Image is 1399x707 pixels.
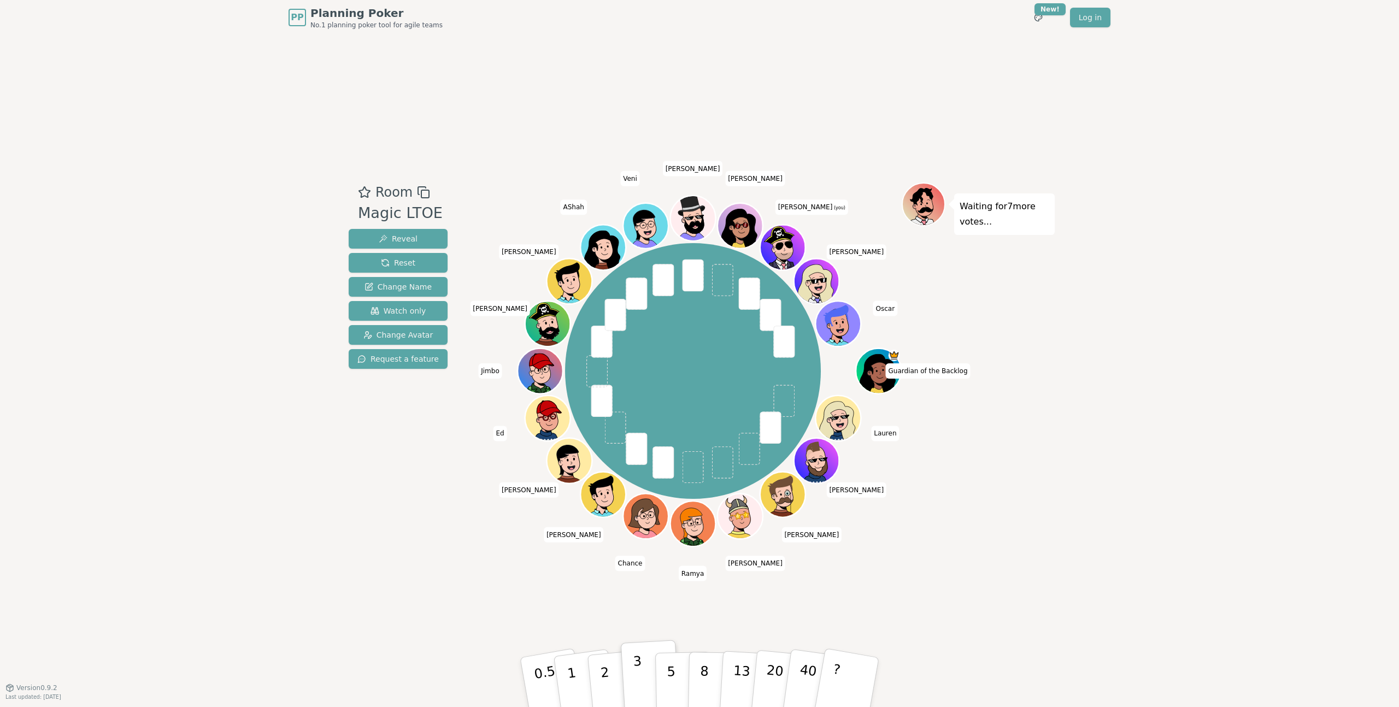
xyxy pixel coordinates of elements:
button: Watch only [349,301,448,321]
span: Click to change your name [620,171,640,186]
span: Click to change your name [478,363,502,379]
button: Add as favourite [358,182,371,202]
span: Click to change your name [493,426,507,441]
button: Click to change your avatar [761,226,804,269]
button: Change Avatar [349,325,448,345]
span: Last updated: [DATE] [5,694,61,700]
button: Reset [349,253,448,273]
span: Click to change your name [470,301,530,316]
span: Version 0.9.2 [16,684,57,692]
span: Click to change your name [561,199,587,215]
span: Click to change your name [871,426,899,441]
span: Click to change your name [826,244,886,260]
button: New! [1028,8,1048,27]
div: New! [1034,3,1066,15]
span: Watch only [371,305,426,316]
span: Click to change your name [873,301,898,316]
span: Click to change your name [615,556,645,571]
span: Click to change your name [826,482,886,498]
span: Click to change your name [499,244,559,260]
div: Magic LTOE [358,202,443,225]
button: Request a feature [349,349,448,369]
span: Click to change your name [544,527,604,543]
span: Change Avatar [363,329,433,340]
span: Click to change your name [725,171,785,186]
span: Planning Poker [310,5,443,21]
span: Request a feature [357,353,439,364]
span: Click to change your name [663,161,723,176]
button: Version0.9.2 [5,684,57,692]
span: (you) [832,205,845,210]
span: Click to change your name [679,566,707,581]
button: Change Name [349,277,448,297]
span: Click to change your name [775,199,848,215]
span: Click to change your name [725,556,785,571]
span: Reset [381,257,415,268]
span: Guardian of the Backlog is the host [888,350,900,361]
span: Click to change your name [885,363,970,379]
button: Reveal [349,229,448,249]
p: Waiting for 7 more votes... [960,199,1049,229]
span: No.1 planning poker tool for agile teams [310,21,443,30]
a: Log in [1070,8,1110,27]
span: Click to change your name [781,527,842,543]
span: PP [291,11,303,24]
a: PPPlanning PokerNo.1 planning poker tool for agile teams [289,5,443,30]
span: Click to change your name [499,482,559,498]
span: Reveal [379,233,418,244]
span: Room [375,182,413,202]
span: Change Name [365,281,432,292]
